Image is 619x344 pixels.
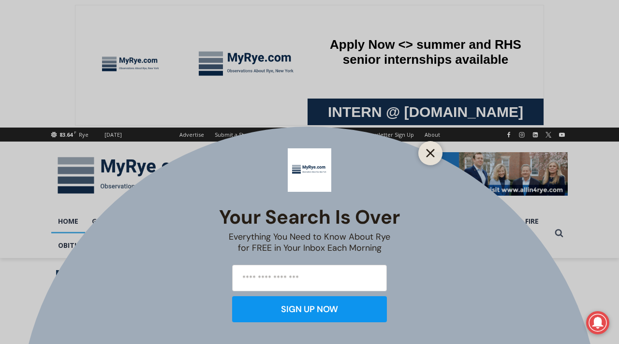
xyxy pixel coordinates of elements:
div: "Chef [PERSON_NAME] omakase menu is nirvana for lovers of great Japanese food." [100,60,142,115]
span: Intern @ [DOMAIN_NAME] [253,96,448,118]
div: Apply Now <> summer and RHS senior internships available [244,0,457,94]
a: Intern @ [DOMAIN_NAME] [233,94,469,120]
span: Open Tues. - Sun. [PHONE_NUMBER] [3,100,95,136]
a: Open Tues. - Sun. [PHONE_NUMBER] [0,97,97,120]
